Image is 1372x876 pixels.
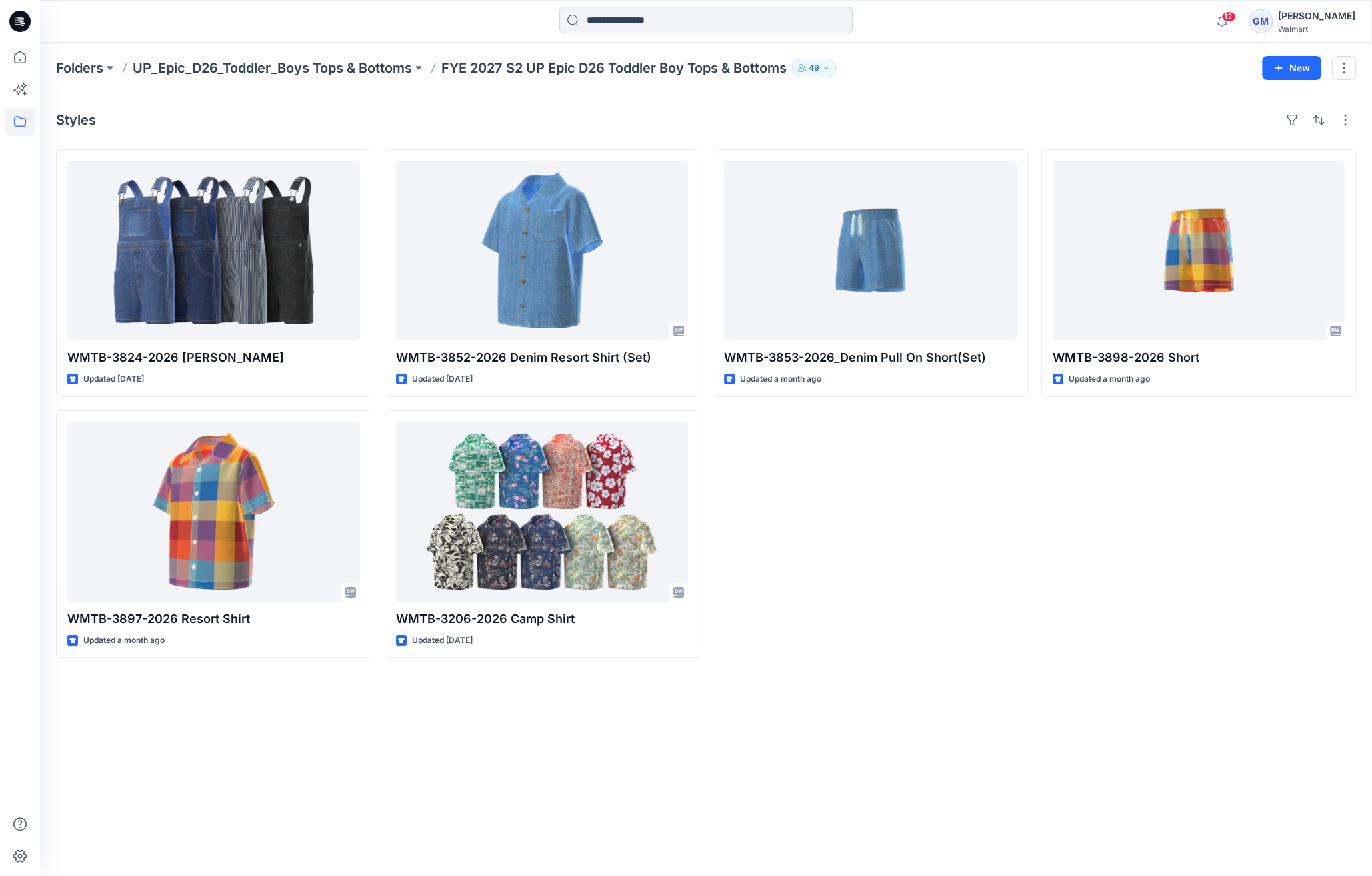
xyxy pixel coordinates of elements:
p: WMTB-3853-2026_Denim Pull On Short(Set) [724,348,1017,367]
button: New [1262,56,1321,80]
p: Updated [DATE] [412,634,473,648]
p: Updated a month ago [83,634,165,648]
p: WMTB-3852-2026 Denim Resort Shirt (Set) [396,348,689,367]
a: WMTB-3852-2026 Denim Resort Shirt (Set) [396,161,689,340]
p: Updated [DATE] [83,372,144,386]
h4: Styles [56,112,96,128]
p: Updated a month ago [1069,372,1150,386]
a: WMTB-3824-2026 Shortall [67,161,360,340]
p: WMTB-3898-2026 Short [1053,348,1345,367]
a: WMTB-3853-2026_Denim Pull On Short(Set) [724,161,1017,340]
p: WMTB-3824-2026 [PERSON_NAME] [67,348,360,367]
p: Updated [DATE] [412,372,473,386]
a: WMTB-3206-2026 Camp Shirt [396,422,689,602]
p: WMTB-3206-2026 Camp Shirt [396,610,689,628]
p: Updated a month ago [740,372,821,386]
a: UP_Epic_D26_Toddler_Boys Tops & Bottoms [133,59,412,77]
p: WMTB-3897-2026 Resort Shirt [67,610,360,628]
span: 12 [1221,11,1236,22]
button: 49 [792,59,836,77]
a: WMTB-3897-2026 Resort Shirt [67,422,360,602]
div: Walmart [1278,24,1355,34]
div: [PERSON_NAME] [1278,8,1355,24]
a: Folders [56,59,103,77]
div: GM [1249,9,1273,33]
p: 49 [809,61,819,75]
p: FYE 2027 S2 UP Epic D26 Toddler Boy Tops & Bottoms [441,59,787,77]
a: WMTB-3898-2026 Short [1053,161,1345,340]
